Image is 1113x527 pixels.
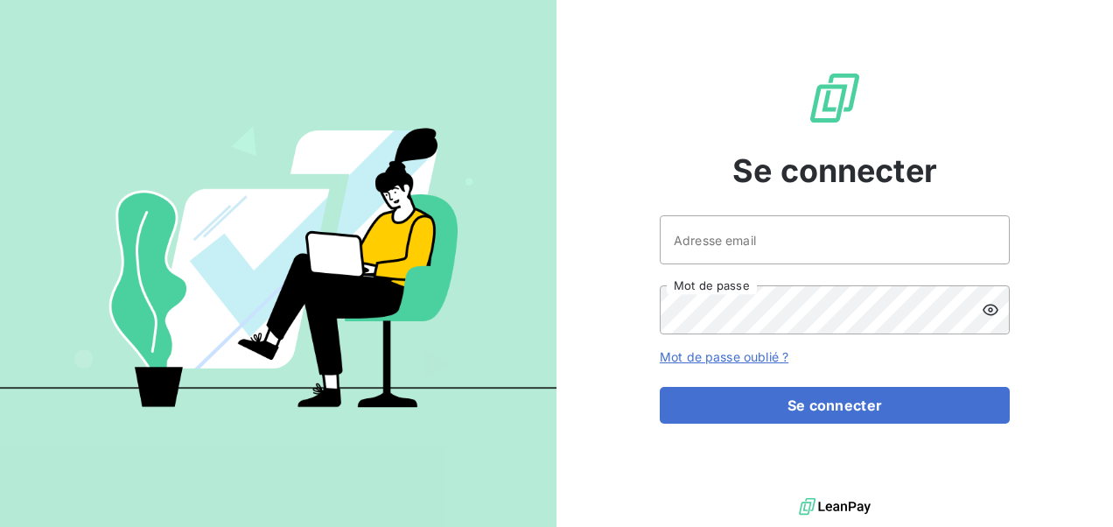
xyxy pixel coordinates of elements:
span: Se connecter [732,147,937,194]
img: Logo LeanPay [807,70,863,126]
a: Mot de passe oublié ? [660,349,788,364]
input: placeholder [660,215,1010,264]
button: Se connecter [660,387,1010,424]
img: logo [799,494,871,520]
